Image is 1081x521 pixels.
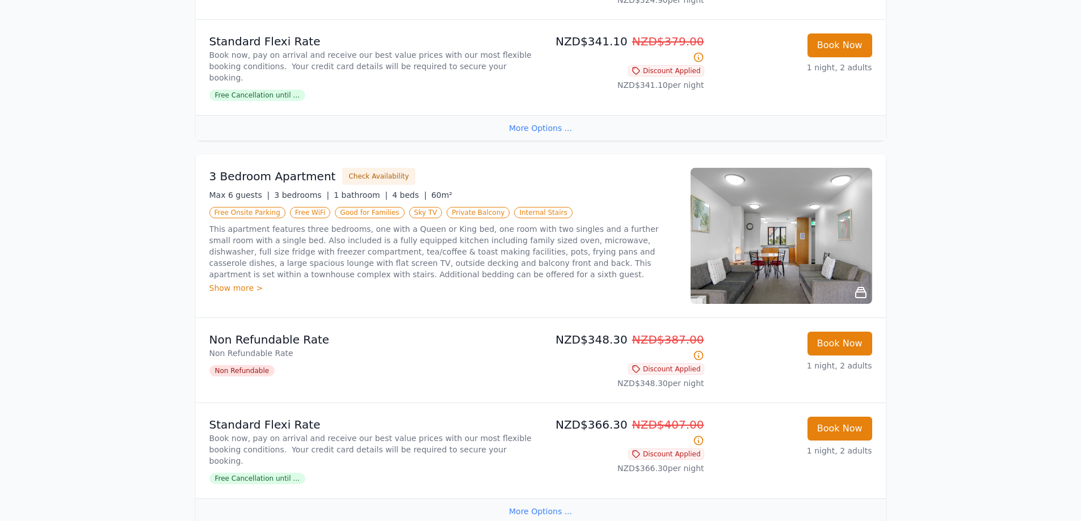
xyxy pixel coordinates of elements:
[209,365,275,376] span: Non Refundable
[209,433,536,467] p: Book now, pay on arrival and receive our best value prices with our most flexible booking conditi...
[335,207,404,218] span: Good for Families
[807,332,872,355] button: Book Now
[514,207,572,218] span: Internal Stairs
[632,35,704,48] span: NZD$379.00
[209,49,536,83] p: Book now, pay on arrival and receive our best value prices with our most flexible booking conditi...
[632,418,704,431] span: NZD$407.00
[628,448,704,460] span: Discount Applied
[713,360,872,371] p: 1 night, 2 adults
[209,207,285,218] span: Free Onsite Parking
[209,473,305,484] span: Free Cancellation until ...
[209,348,536,359] p: Non Refundable Rate
[209,90,305,101] span: Free Cancellation until ...
[545,463,704,474] p: NZD$366.30 per night
[209,168,336,184] h3: 3 Bedroom Apartment
[209,33,536,49] p: Standard Flexi Rate
[290,207,331,218] span: Free WiFi
[209,223,677,280] p: This apartment features three bedrooms, one with a Queen or King bed, one room with two singles a...
[209,417,536,433] p: Standard Flexi Rate
[392,190,427,200] span: 4 beds |
[628,65,704,77] span: Discount Applied
[431,190,452,200] span: 60m²
[196,115,886,141] div: More Options ...
[632,333,704,346] span: NZD$387.00
[545,378,704,389] p: NZD$348.30 per night
[545,417,704,448] p: NZD$366.30
[807,417,872,440] button: Book Now
[807,33,872,57] button: Book Now
[713,445,872,456] p: 1 night, 2 adults
[209,332,536,348] p: Non Refundable Rate
[545,79,704,91] p: NZD$341.10 per night
[342,168,415,185] button: Check Availability
[209,190,270,200] span: Max 6 guests |
[713,62,872,73] p: 1 night, 2 adults
[274,190,329,200] span: 3 bedrooms |
[545,33,704,65] p: NZD$341.10
[409,207,443,218] span: Sky TV
[209,282,677,294] div: Show more >
[545,332,704,363] p: NZD$348.30
[447,207,510,218] span: Private Balcony
[628,363,704,375] span: Discount Applied
[334,190,388,200] span: 1 bathroom |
